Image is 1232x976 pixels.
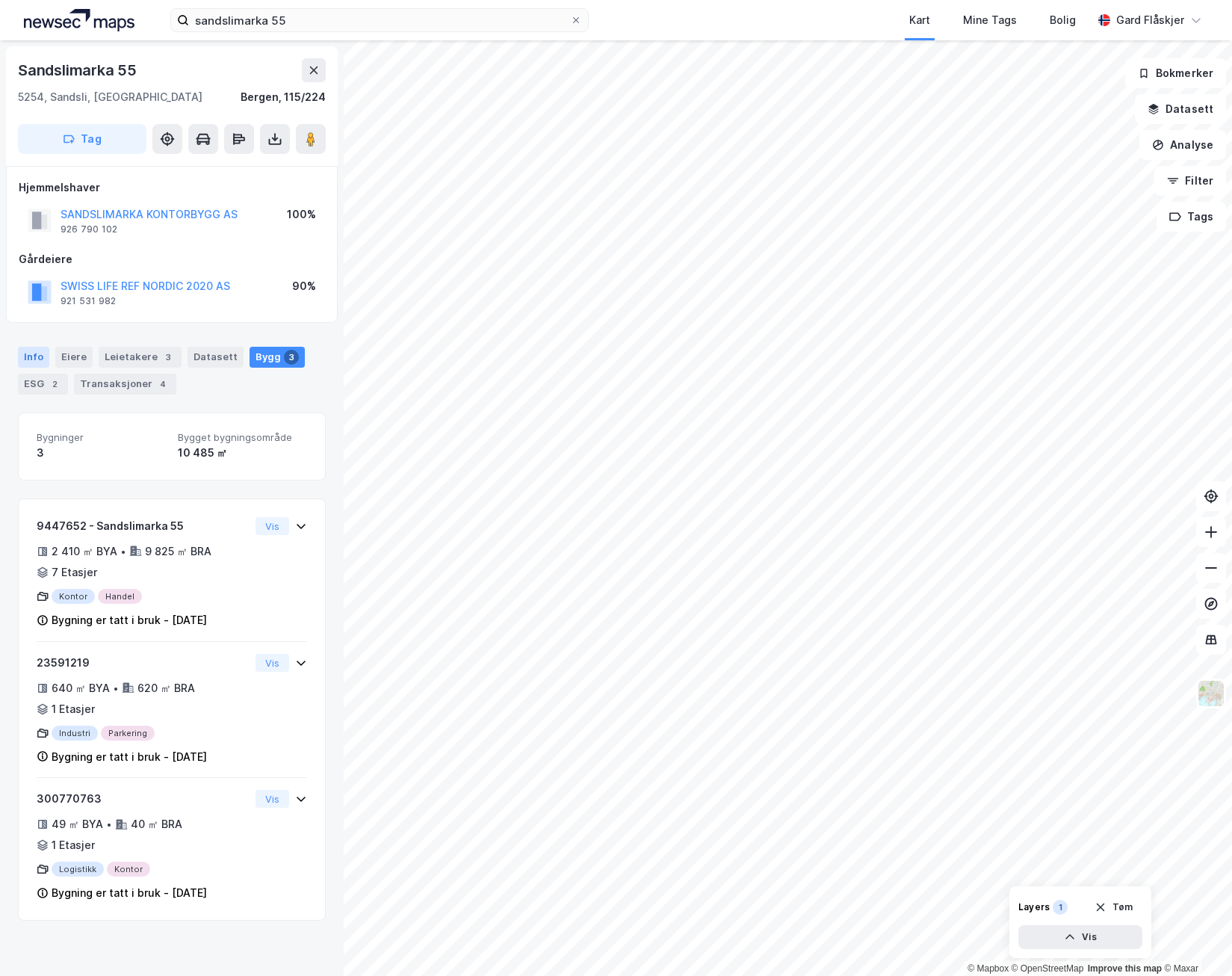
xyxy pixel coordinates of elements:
[19,250,325,268] div: Gårdeiere
[1085,895,1142,919] button: Tøm
[1197,679,1225,708] img: Z
[18,347,49,368] div: Info
[207,256,275,271] div: Supert, takk!
[256,654,289,672] button: Vis
[1116,11,1184,29] div: Gard Flåskjer
[18,58,140,82] div: Sandslimarka 55
[250,347,305,368] div: Bygg
[74,374,176,395] div: Transaksjoner
[188,347,244,368] div: Datasett
[61,223,117,235] div: 926 790 102
[1125,58,1226,88] button: Bokmerker
[256,790,289,808] button: Vis
[1154,166,1226,196] button: Filter
[1088,963,1162,974] a: Improve this map
[113,682,119,694] div: •
[1157,202,1226,232] button: Tags
[241,88,326,106] div: Bergen, 115/224
[195,247,287,280] div: Supert, takk!
[256,484,280,507] button: Send en melding…
[61,295,116,307] div: 921 531 982
[72,7,109,19] h1: Simen
[106,818,112,830] div: •
[24,147,233,191] div: Om det er du lurer på så er det bare å ta kontakt her. [DEMOGRAPHIC_DATA] fornøyelse!
[52,836,95,854] div: 1 Etasjer
[262,6,289,33] div: Lukk
[287,206,316,223] div: 100%
[120,546,126,558] div: •
[52,563,97,581] div: 7 Etasjer
[72,19,161,34] p: Aktiv for 3 d siden
[1012,963,1084,974] a: OpenStreetMap
[24,111,233,140] div: Hei og velkommen til Newsec Maps, Gard
[1018,925,1142,949] button: Vis
[19,179,325,197] div: Hjemmelshaver
[24,9,134,31] img: logo.a4113a55bc3d86da70a041830d287a7e.svg
[1050,11,1076,29] div: Bolig
[292,277,316,295] div: 90%
[909,11,930,29] div: Kart
[99,347,182,368] div: Leietakere
[131,815,182,833] div: 40 ㎡ BRA
[37,517,250,535] div: 9447652 - Sandslimarka 55
[71,489,83,501] button: Last opp vedlegg
[47,489,59,501] button: Gif-velger
[12,102,245,200] div: Hei og velkommen til Newsec Maps, GardOm det er du lurer på så er det bare å ta kontakt her. [DEM...
[284,350,299,365] div: 3
[968,963,1009,974] a: Mapbox
[18,124,146,154] button: Tag
[18,374,68,395] div: ESG
[12,247,287,298] div: Gard sier…
[12,227,287,247] div: [DATE]
[47,377,62,392] div: 2
[256,517,289,535] button: Vis
[12,102,287,227] div: Simen sier…
[1135,94,1226,124] button: Datasett
[52,884,207,902] div: Bygning er tatt i bruk - [DATE]
[1157,904,1232,976] iframe: Chat Widget
[52,611,207,629] div: Bygning er tatt i bruk - [DATE]
[234,6,262,34] button: Hjem
[52,679,110,697] div: 640 ㎡ BYA
[52,815,103,833] div: 49 ㎡ BYA
[37,431,166,444] span: Bygninger
[1157,904,1232,976] div: Kontrollprogram for chat
[137,679,195,697] div: 620 ㎡ BRA
[52,700,95,718] div: 1 Etasjer
[178,431,307,444] span: Bygget bygningsområde
[161,350,176,365] div: 3
[37,790,250,808] div: 300770763
[52,543,117,560] div: 2 410 ㎡ BYA
[1139,130,1226,160] button: Analyse
[963,11,1017,29] div: Mine Tags
[55,347,93,368] div: Eiere
[1053,900,1068,915] div: 1
[23,489,35,501] button: Emoji-velger
[178,444,307,462] div: 10 485 ㎡
[52,748,207,766] div: Bygning er tatt i bruk - [DATE]
[13,458,286,484] textarea: Melding...
[18,88,202,106] div: 5254, Sandsli, [GEOGRAPHIC_DATA]
[37,654,250,672] div: 23591219
[155,377,170,392] div: 4
[145,543,211,560] div: 9 825 ㎡ BRA
[37,444,166,462] div: 3
[24,203,105,212] div: Simen • 1 d siden
[1018,901,1050,913] div: Layers
[189,9,570,31] input: Søk på adresse, matrikkel, gårdeiere, leietakere eller personer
